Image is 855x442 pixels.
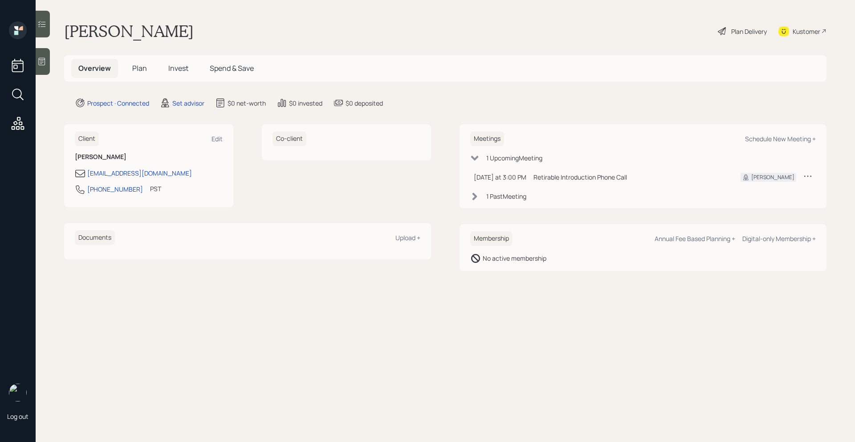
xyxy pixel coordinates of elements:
[486,153,542,163] div: 1 Upcoming Meeting
[75,230,115,245] h6: Documents
[87,98,149,108] div: Prospect · Connected
[78,63,111,73] span: Overview
[793,27,820,36] div: Kustomer
[87,184,143,194] div: [PHONE_NUMBER]
[75,153,223,161] h6: [PERSON_NAME]
[132,63,147,73] span: Plan
[655,234,735,243] div: Annual Fee Based Planning +
[168,63,188,73] span: Invest
[7,412,28,421] div: Log out
[172,98,204,108] div: Set advisor
[483,254,546,263] div: No active membership
[470,231,513,246] h6: Membership
[474,172,526,182] div: [DATE] at 3:00 PM
[486,192,526,201] div: 1 Past Meeting
[273,131,306,146] h6: Co-client
[150,184,161,193] div: PST
[742,234,816,243] div: Digital-only Membership +
[751,173,794,181] div: [PERSON_NAME]
[745,135,816,143] div: Schedule New Meeting +
[228,98,266,108] div: $0 net-worth
[470,131,504,146] h6: Meetings
[210,63,254,73] span: Spend & Save
[533,172,726,182] div: Retirable Introduction Phone Call
[346,98,383,108] div: $0 deposited
[212,135,223,143] div: Edit
[9,384,27,401] img: retirable_logo.png
[289,98,322,108] div: $0 invested
[731,27,767,36] div: Plan Delivery
[75,131,99,146] h6: Client
[87,168,192,178] div: [EMAIL_ADDRESS][DOMAIN_NAME]
[64,21,194,41] h1: [PERSON_NAME]
[395,233,420,242] div: Upload +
